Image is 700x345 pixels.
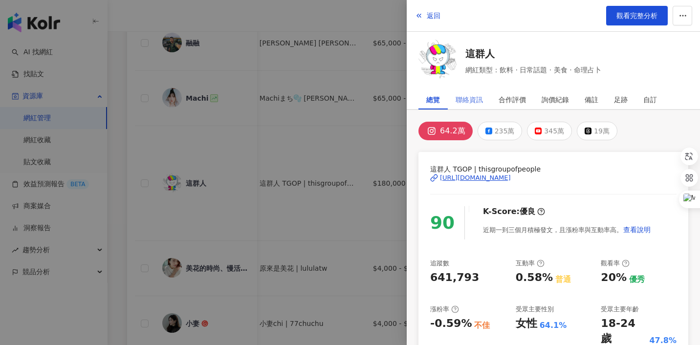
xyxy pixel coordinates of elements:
[418,40,458,82] a: KOL Avatar
[577,122,617,140] button: 19萬
[629,274,645,285] div: 優秀
[601,259,630,268] div: 觀看率
[415,6,441,25] button: 返回
[430,209,455,237] div: 90
[499,90,526,109] div: 合作評價
[430,316,472,331] div: -0.59%
[430,270,479,285] div: 641,793
[643,90,657,109] div: 自訂
[418,122,473,140] button: 64.2萬
[616,12,657,20] span: 觀看完整分析
[614,90,628,109] div: 足跡
[483,220,651,239] div: 近期一到三個月積極發文，且漲粉率與互動率高。
[516,316,537,331] div: 女性
[516,259,545,268] div: 互動率
[516,270,553,285] div: 0.58%
[440,173,511,182] div: [URL][DOMAIN_NAME]
[542,90,569,109] div: 詢價紀錄
[465,65,601,75] span: 網紅類型：飲料 · 日常話題 · 美食 · 命理占卜
[623,220,651,239] button: 查看說明
[606,6,668,25] a: 觀看完整分析
[540,320,567,331] div: 64.1%
[440,124,465,138] div: 64.2萬
[516,305,554,314] div: 受眾主要性別
[601,305,639,314] div: 受眾主要年齡
[456,90,483,109] div: 聯絡資訊
[430,173,677,182] a: [URL][DOMAIN_NAME]
[430,305,459,314] div: 漲粉率
[623,226,651,234] span: 查看說明
[520,206,535,217] div: 優良
[427,12,440,20] span: 返回
[544,124,564,138] div: 345萬
[474,320,490,331] div: 不佳
[601,270,627,285] div: 20%
[430,164,677,174] span: 這群人 TGOP | thisgroupofpeople
[483,206,545,217] div: K-Score :
[465,47,601,61] a: 這群人
[585,90,598,109] div: 備註
[527,122,572,140] button: 345萬
[478,122,523,140] button: 235萬
[495,124,515,138] div: 235萬
[555,274,571,285] div: 普通
[594,124,610,138] div: 19萬
[426,90,440,109] div: 總覽
[418,40,458,79] img: KOL Avatar
[430,259,449,268] div: 追蹤數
